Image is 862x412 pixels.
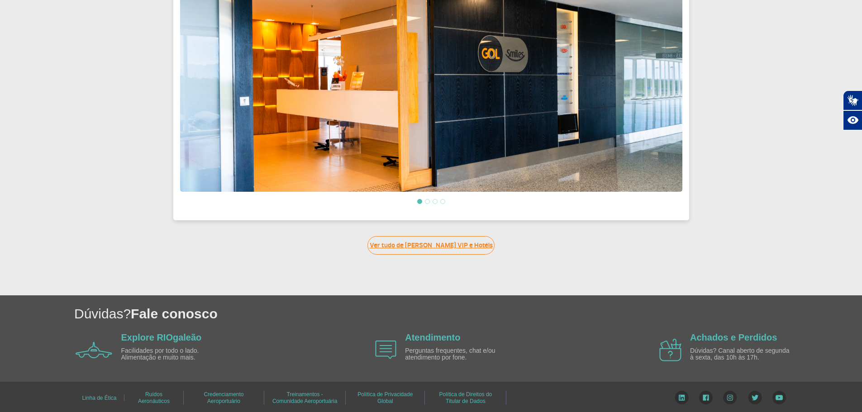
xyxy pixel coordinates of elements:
img: airplane icon [76,342,112,358]
a: Linha de Ética [82,392,116,404]
a: Explore RIOgaleão [121,332,202,342]
img: Instagram [723,391,737,404]
a: Atendimento [405,332,460,342]
img: YouTube [772,391,786,404]
a: Ruídos Aeronáuticos [138,388,170,407]
button: Abrir tradutor de língua de sinais. [843,90,862,110]
a: Política de Privacidade Global [357,388,413,407]
h1: Dúvidas? [74,304,862,323]
p: Facilidades por todo o lado. Alimentação e muito mais. [121,347,225,361]
p: Perguntas frequentes, chat e/ou atendimento por fone. [405,347,509,361]
img: LinkedIn [675,391,689,404]
p: Dúvidas? Canal aberto de segunda à sexta, das 10h às 17h. [690,347,794,361]
a: Política de Direitos do Titular de Dados [439,388,492,407]
a: Credenciamento Aeroportuário [204,388,243,407]
a: Ver tudo de [PERSON_NAME] VIP e Hotéis [367,236,495,255]
div: Plugin de acessibilidade da Hand Talk. [843,90,862,130]
button: Abrir recursos assistivos. [843,110,862,130]
img: airplane icon [659,339,681,361]
img: airplane icon [375,341,396,359]
a: Treinamentos - Comunidade Aeroportuária [272,388,337,407]
a: Achados e Perdidos [690,332,777,342]
img: Twitter [748,391,762,404]
span: Fale conosco [131,306,218,321]
img: Facebook [699,391,713,404]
